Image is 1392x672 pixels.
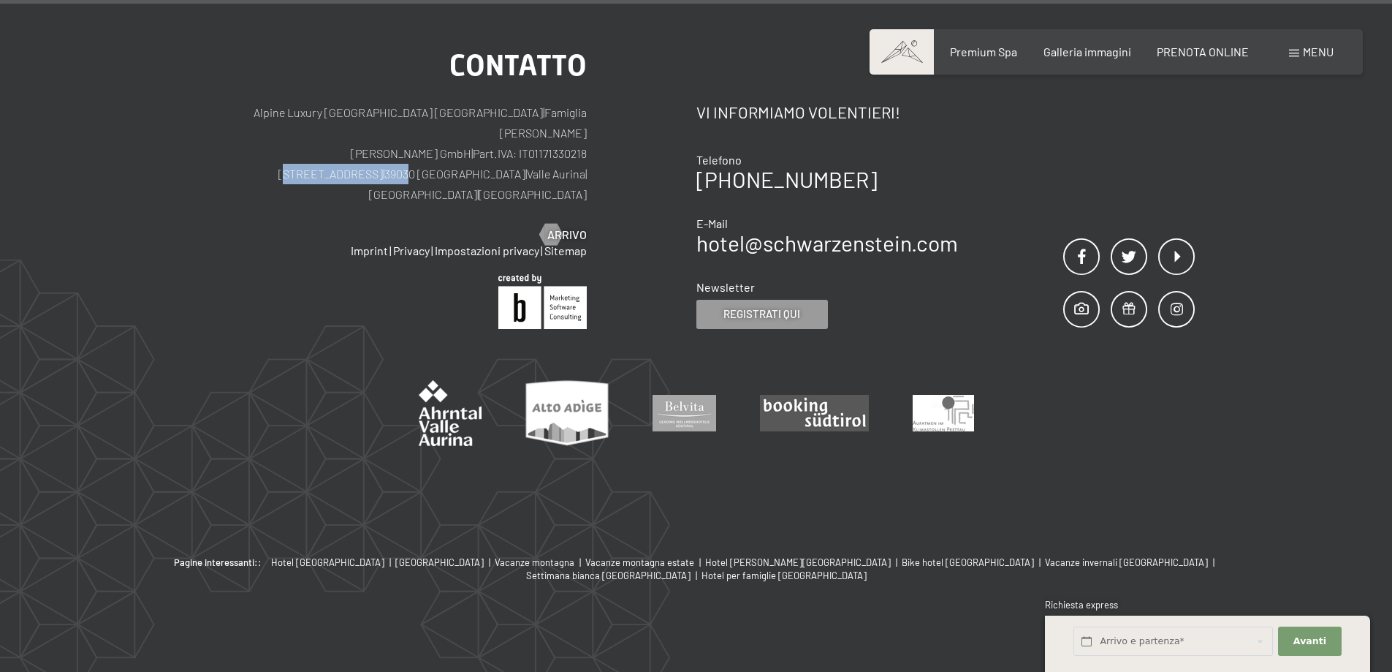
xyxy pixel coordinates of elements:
a: Imprint [351,243,388,257]
span: | [525,167,527,181]
span: | [389,243,392,257]
span: | [893,556,902,568]
a: hotel@schwarzenstein.com [696,230,958,256]
span: | [471,146,473,160]
a: Vacanze montagna | [495,556,585,569]
span: E-Mail [696,216,728,230]
a: Vacanze montagna estate | [585,556,705,569]
span: | [387,556,395,568]
a: PRENOTA ONLINE [1157,45,1249,58]
span: Hotel per famiglie [GEOGRAPHIC_DATA] [701,570,867,581]
a: Arrivo [540,227,587,243]
span: Registrati qui [723,306,800,322]
span: Contatto [449,48,587,83]
a: Settimana bianca [GEOGRAPHIC_DATA] | [526,569,701,582]
span: | [431,243,433,257]
span: Bike hotel [GEOGRAPHIC_DATA] [902,556,1034,568]
span: Vacanze montagna estate [585,556,694,568]
a: Vacanze invernali [GEOGRAPHIC_DATA] | [1045,556,1219,569]
span: | [383,167,384,181]
a: Hotel per famiglie [GEOGRAPHIC_DATA] [701,569,867,582]
span: Newsletter [696,280,755,294]
span: | [541,243,543,257]
span: Richiesta express [1045,599,1118,611]
span: | [577,556,585,568]
span: Settimana bianca [GEOGRAPHIC_DATA] [526,570,691,581]
span: Vi informiamo volentieri! [696,102,900,121]
span: Vacanze invernali [GEOGRAPHIC_DATA] [1045,556,1208,568]
span: Hotel [PERSON_NAME][GEOGRAPHIC_DATA] [705,556,891,568]
a: Impostazioni privacy [435,243,539,257]
span: | [543,105,544,119]
span: | [585,167,587,181]
span: | [477,187,479,201]
a: Galleria immagini [1043,45,1131,58]
span: | [696,556,705,568]
a: Privacy [393,243,430,257]
a: Bike hotel [GEOGRAPHIC_DATA] | [902,556,1045,569]
img: Brandnamic GmbH | Leading Hospitality Solutions [498,274,587,329]
p: Alpine Luxury [GEOGRAPHIC_DATA] [GEOGRAPHIC_DATA] Famiglia [PERSON_NAME] [PERSON_NAME] GmbH Part.... [197,102,587,205]
span: Menu [1303,45,1334,58]
a: [GEOGRAPHIC_DATA] | [395,556,495,569]
a: Hotel [PERSON_NAME][GEOGRAPHIC_DATA] | [705,556,902,569]
span: | [1210,556,1219,568]
span: | [486,556,495,568]
a: [PHONE_NUMBER] [696,166,877,192]
span: Telefono [696,153,742,167]
a: Hotel [GEOGRAPHIC_DATA] | [271,556,395,569]
b: Pagine interessanti:: [174,556,262,569]
span: Avanti [1293,635,1326,648]
span: [GEOGRAPHIC_DATA] [395,556,484,568]
button: Avanti [1278,627,1341,657]
span: Hotel [GEOGRAPHIC_DATA] [271,556,384,568]
a: Premium Spa [950,45,1017,58]
a: Sitemap [544,243,587,257]
span: Vacanze montagna [495,556,574,568]
span: | [693,570,701,581]
span: Arrivo [547,227,587,243]
span: | [1036,556,1045,568]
